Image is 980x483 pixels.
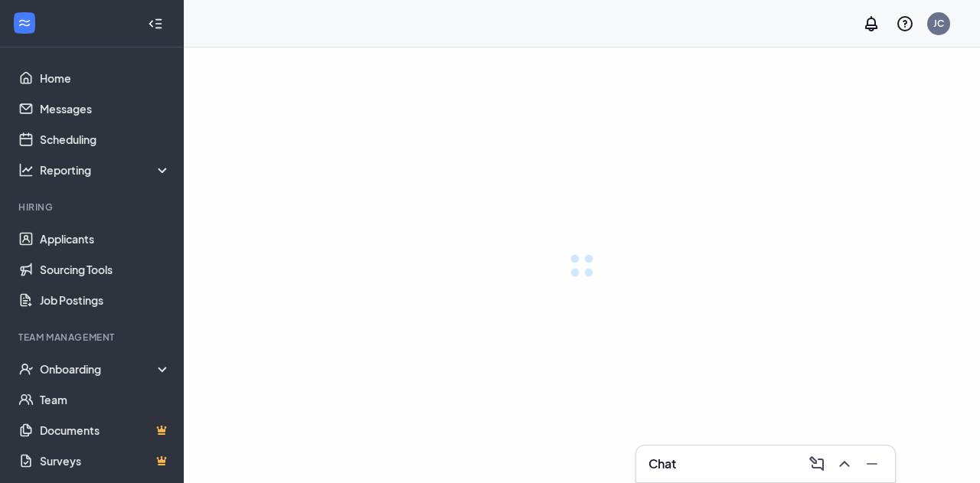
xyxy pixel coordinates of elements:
[808,455,826,473] svg: ComposeMessage
[40,445,171,476] a: SurveysCrown
[862,15,880,33] svg: Notifications
[896,15,914,33] svg: QuestionInfo
[148,16,163,31] svg: Collapse
[40,224,171,254] a: Applicants
[863,455,881,473] svg: Minimize
[858,452,883,476] button: Minimize
[40,285,171,315] a: Job Postings
[933,17,944,30] div: JC
[803,452,828,476] button: ComposeMessage
[40,384,171,415] a: Team
[835,455,854,473] svg: ChevronUp
[40,124,171,155] a: Scheduling
[18,162,34,178] svg: Analysis
[40,162,171,178] div: Reporting
[831,452,855,476] button: ChevronUp
[40,361,171,377] div: Onboarding
[18,331,168,344] div: Team Management
[40,415,171,445] a: DocumentsCrown
[40,254,171,285] a: Sourcing Tools
[17,15,32,31] svg: WorkstreamLogo
[18,201,168,214] div: Hiring
[40,93,171,124] a: Messages
[648,455,676,472] h3: Chat
[40,63,171,93] a: Home
[18,361,34,377] svg: UserCheck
